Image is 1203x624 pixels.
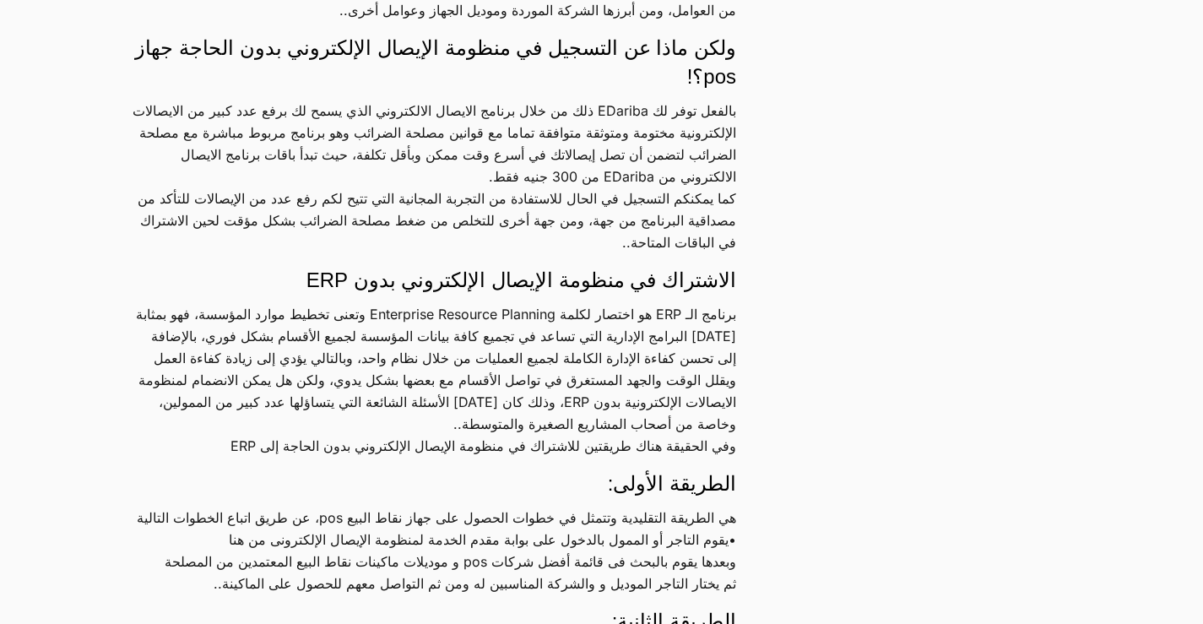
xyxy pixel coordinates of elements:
p: هي الطريقة التقليدية وتتمثل في خطوات الحصول على جهاز نقاط البيع pos، عن طريق اتباع الخطوات التالي... [132,507,736,594]
p: بالفعل توفر لك EDariba ذلك من خلال برنامج الايصال الالكتروني الذي يسمح لك برفع عدد كبير من الايصا... [132,100,736,253]
h4: الطريقة الأولى: [132,469,736,498]
h4: الاشتراك في منظومة الإيصال الإلكتروني بدون ERP [132,266,736,295]
p: برنامج الـ ERP هو اختصار لكلمة Enterprise Resource Planning وتعنى تخطيط موارد المؤسسة، فهو بمثابة... [132,303,736,435]
h4: ولكن ماذا عن التسجيل في منظومة الإيصال الإلكتروني بدون الحاجة جهاز pos؟! [132,34,736,91]
p: وفي الحقيقة هناك طريقتين للاشتراك في منظومة الإيصال الإلكتروني بدون الحاجة إلى ERP [132,435,736,457]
